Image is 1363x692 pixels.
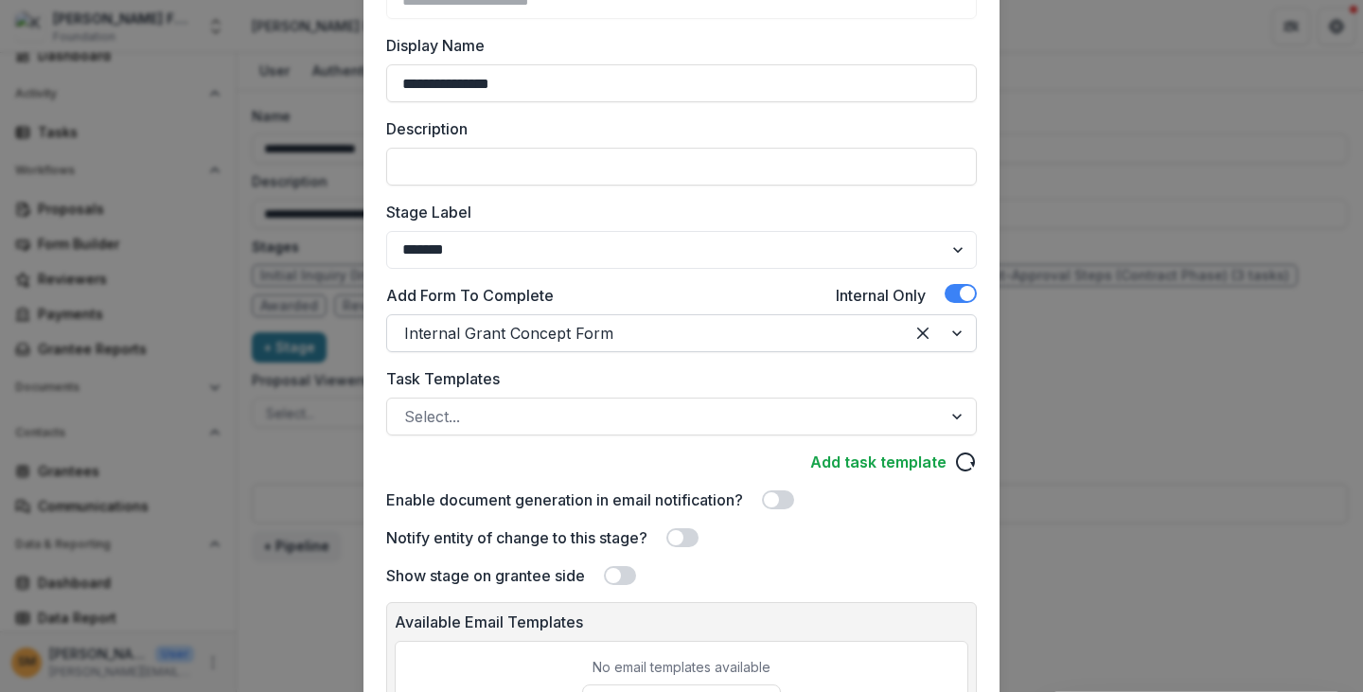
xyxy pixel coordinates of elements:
div: Clear selected options [908,318,938,348]
label: Enable document generation in email notification? [386,488,743,511]
label: Task Templates [386,367,965,390]
a: Add task template [810,451,947,473]
label: Description [386,117,965,140]
label: Show stage on grantee side [386,564,585,587]
label: Stage Label [386,201,965,223]
p: Available Email Templates [395,611,968,633]
label: Add Form To Complete [386,284,554,307]
label: Display Name [386,34,965,57]
svg: reload [954,451,977,473]
label: Internal Only [836,284,926,307]
p: No email templates available [593,657,770,677]
label: Notify entity of change to this stage? [386,526,647,549]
